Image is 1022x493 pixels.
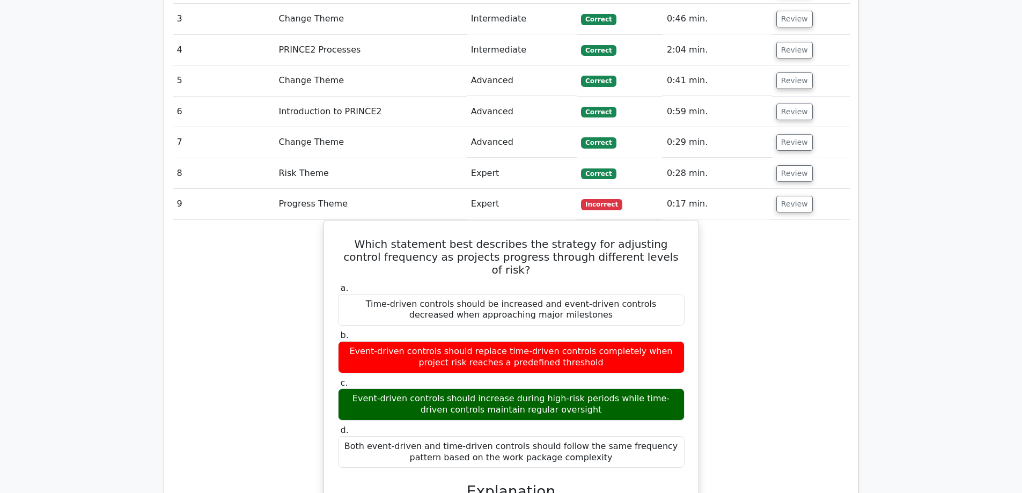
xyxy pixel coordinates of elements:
[173,35,275,65] td: 4
[776,11,813,27] button: Review
[663,65,772,96] td: 0:41 min.
[581,76,616,86] span: Correct
[341,283,349,293] span: a.
[467,127,577,158] td: Advanced
[776,165,813,182] button: Review
[581,168,616,179] span: Correct
[776,42,813,58] button: Review
[467,189,577,219] td: Expert
[341,330,349,340] span: b.
[581,137,616,148] span: Correct
[581,199,622,210] span: Incorrect
[663,4,772,34] td: 0:46 min.
[776,134,813,151] button: Review
[663,97,772,127] td: 0:59 min.
[776,72,813,89] button: Review
[274,158,466,189] td: Risk Theme
[338,436,685,468] div: Both event-driven and time-driven controls should follow the same frequency pattern based on the ...
[341,425,349,435] span: d.
[467,97,577,127] td: Advanced
[274,127,466,158] td: Change Theme
[274,65,466,96] td: Change Theme
[581,107,616,117] span: Correct
[581,45,616,56] span: Correct
[173,127,275,158] td: 7
[467,4,577,34] td: Intermediate
[338,388,685,421] div: Event-driven controls should increase during high-risk periods while time-driven controls maintai...
[776,104,813,120] button: Review
[173,158,275,189] td: 8
[338,294,685,326] div: Time-driven controls should be increased and event-driven controls decreased when approaching maj...
[467,35,577,65] td: Intermediate
[338,341,685,373] div: Event-driven controls should replace time-driven controls completely when project risk reaches a ...
[274,97,466,127] td: Introduction to PRINCE2
[173,65,275,96] td: 5
[467,158,577,189] td: Expert
[341,378,348,388] span: c.
[173,97,275,127] td: 6
[776,196,813,212] button: Review
[173,189,275,219] td: 9
[173,4,275,34] td: 3
[467,65,577,96] td: Advanced
[274,35,466,65] td: PRINCE2 Processes
[663,189,772,219] td: 0:17 min.
[337,238,686,276] h5: Which statement best describes the strategy for adjusting control frequency as projects progress ...
[274,4,466,34] td: Change Theme
[274,189,466,219] td: Progress Theme
[663,35,772,65] td: 2:04 min.
[663,127,772,158] td: 0:29 min.
[581,14,616,25] span: Correct
[663,158,772,189] td: 0:28 min.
